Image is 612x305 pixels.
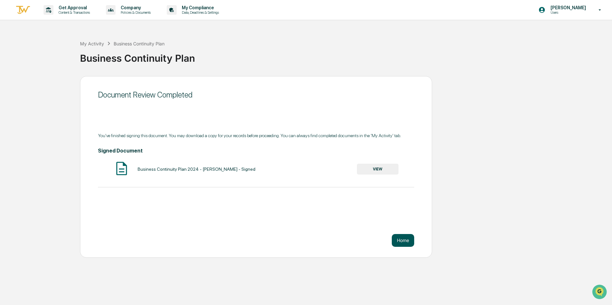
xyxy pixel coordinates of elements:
button: Home [392,234,414,247]
p: Company [116,5,154,10]
div: Document Review Completed [98,90,414,99]
button: VIEW [357,164,399,175]
div: My Activity [80,41,104,46]
div: 🔎 [6,93,12,98]
div: We're available if you need us! [22,55,81,60]
p: [PERSON_NAME] [545,5,589,10]
p: Users [545,10,589,15]
span: Preclearance [13,81,41,87]
button: Start new chat [109,51,117,59]
iframe: Open customer support [592,284,609,301]
p: Policies & Documents [116,10,154,15]
img: Document Icon [114,160,130,176]
div: 🗄️ [46,81,52,86]
p: My Compliance [177,5,222,10]
span: Attestations [53,81,79,87]
div: Business Continuity Plan [114,41,165,46]
p: How can we help? [6,13,117,24]
p: Data, Deadlines & Settings [177,10,222,15]
div: Start new chat [22,49,105,55]
p: Get Approval [53,5,93,10]
a: Powered byPylon [45,108,77,113]
span: Data Lookup [13,93,40,99]
a: 🔎Data Lookup [4,90,43,102]
div: You've finished signing this document. You may download a copy for your records before proceeding... [98,133,414,138]
a: 🗄️Attestations [44,78,82,90]
div: 🖐️ [6,81,12,86]
img: logo [15,5,31,15]
p: Content & Transactions [53,10,93,15]
div: Business Continuity Plan 2024 - [PERSON_NAME] - Signed [138,167,255,172]
a: 🖐️Preclearance [4,78,44,90]
div: Business Continuity Plan [80,47,609,64]
h4: Signed Document [98,148,414,154]
img: 1746055101610-c473b297-6a78-478c-a979-82029cc54cd1 [6,49,18,60]
span: Pylon [64,108,77,113]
